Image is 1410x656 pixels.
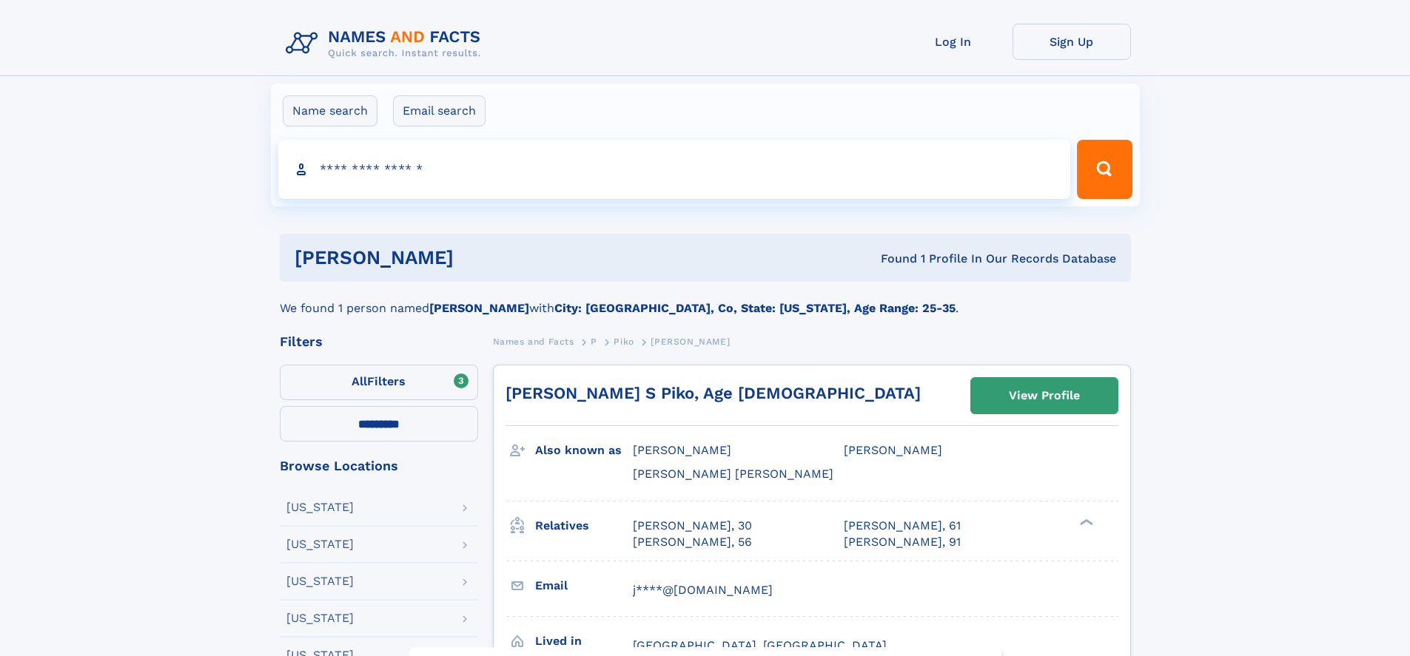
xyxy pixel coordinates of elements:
[429,301,529,315] b: [PERSON_NAME]
[286,538,354,550] div: [US_STATE]
[633,518,752,534] a: [PERSON_NAME], 30
[1076,517,1094,527] div: ❯
[283,95,377,126] label: Name search
[535,629,633,654] h3: Lived in
[633,467,833,481] span: [PERSON_NAME] [PERSON_NAME]
[278,140,1071,199] input: search input
[1013,24,1131,60] a: Sign Up
[667,251,1116,267] div: Found 1 Profile In Our Records Database
[651,337,730,347] span: [PERSON_NAME]
[633,534,752,550] a: [PERSON_NAME], 56
[614,332,634,351] a: Piko
[554,301,956,315] b: City: [GEOGRAPHIC_DATA], Co, State: [US_STATE], Age Range: 25-35
[286,612,354,624] div: [US_STATE]
[295,248,668,267] h1: [PERSON_NAME]
[286,501,354,513] div: [US_STATE]
[1009,379,1080,413] div: View Profile
[506,384,921,402] a: [PERSON_NAME] S Piko, Age [DEMOGRAPHIC_DATA]
[280,24,493,64] img: Logo Names and Facts
[844,534,961,550] a: [PERSON_NAME], 91
[393,95,486,126] label: Email search
[971,378,1118,413] a: View Profile
[280,365,478,400] label: Filters
[1077,140,1132,199] button: Search Button
[633,443,731,457] span: [PERSON_NAME]
[633,638,887,652] span: [GEOGRAPHIC_DATA], [GEOGRAPHIC_DATA]
[280,335,478,348] div: Filters
[286,575,354,587] div: [US_STATE]
[894,24,1013,60] a: Log In
[493,332,574,351] a: Names and Facts
[591,332,597,351] a: P
[591,337,597,347] span: P
[535,513,633,538] h3: Relatives
[844,518,961,534] a: [PERSON_NAME], 61
[535,438,633,463] h3: Also known as
[844,443,942,457] span: [PERSON_NAME]
[614,337,634,347] span: Piko
[280,282,1131,317] div: We found 1 person named with .
[352,374,367,388] span: All
[280,459,478,473] div: Browse Locations
[535,573,633,598] h3: Email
